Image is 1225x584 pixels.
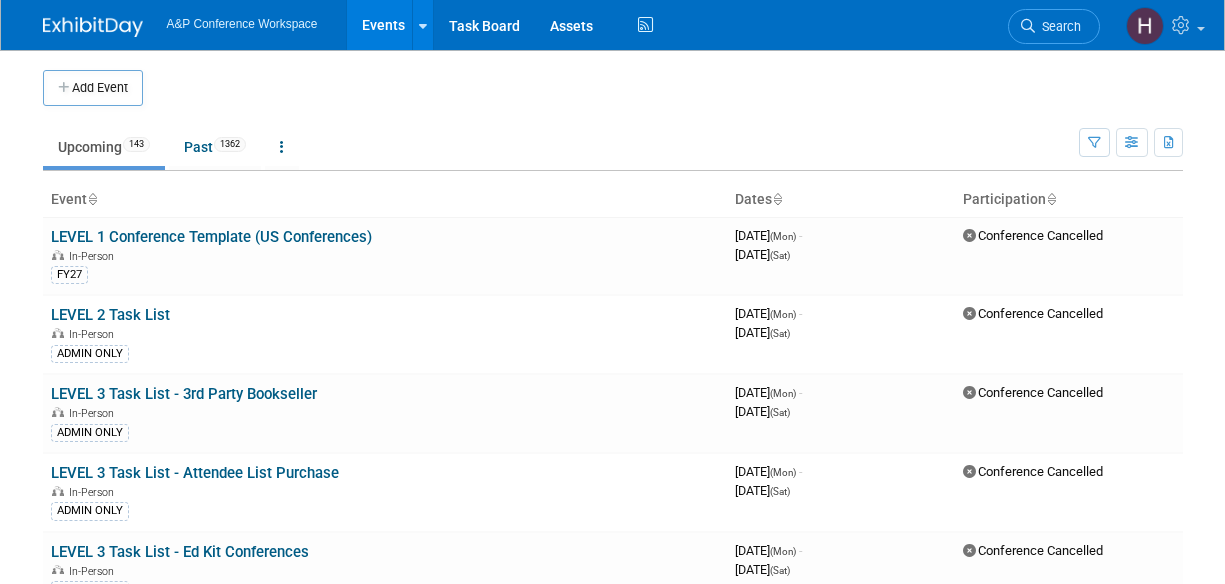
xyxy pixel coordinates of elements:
span: In-Person [69,407,120,420]
a: Upcoming143 [43,128,165,166]
button: Add Event [43,70,143,106]
th: Participation [955,183,1183,217]
span: (Sat) [770,250,790,261]
div: FY27 [51,266,88,284]
a: Sort by Start Date [772,191,782,207]
a: Sort by Participation Type [1046,191,1056,207]
span: [DATE] [735,247,790,262]
img: Hannah Siegel [1126,7,1164,45]
a: Past1362 [169,128,261,166]
div: ADMIN ONLY [51,502,129,520]
th: Event [43,183,727,217]
span: (Sat) [770,407,790,418]
span: In-Person [69,565,120,578]
span: [DATE] [735,562,790,577]
span: Conference Cancelled [963,306,1103,321]
a: LEVEL 3 Task List - Attendee List Purchase [51,464,339,482]
img: In-Person Event [52,565,64,575]
span: [DATE] [735,464,802,479]
a: LEVEL 3 Task List - Ed Kit Conferences [51,543,309,561]
span: - [799,306,802,321]
span: - [799,543,802,558]
a: LEVEL 1 Conference Template (US Conferences) [51,228,372,246]
span: (Sat) [770,328,790,339]
span: - [799,464,802,479]
a: LEVEL 3 Task List - 3rd Party Bookseller [51,385,317,403]
img: In-Person Event [52,407,64,417]
span: [DATE] [735,543,802,558]
span: (Sat) [770,486,790,497]
span: - [799,385,802,400]
span: (Mon) [770,546,796,557]
a: Search [1008,9,1100,44]
span: [DATE] [735,404,790,419]
span: [DATE] [735,325,790,340]
img: ExhibitDay [43,17,143,37]
span: (Mon) [770,309,796,320]
span: (Mon) [770,231,796,242]
a: Sort by Event Name [87,191,97,207]
span: [DATE] [735,228,802,243]
span: In-Person [69,250,120,263]
img: In-Person Event [52,250,64,260]
span: - [799,228,802,243]
span: In-Person [69,328,120,341]
span: A&P Conference Workspace [167,17,318,31]
div: ADMIN ONLY [51,424,129,442]
span: (Mon) [770,467,796,478]
span: [DATE] [735,385,802,400]
div: ADMIN ONLY [51,345,129,363]
span: 143 [123,137,150,152]
span: (Mon) [770,388,796,399]
span: [DATE] [735,306,802,321]
span: Conference Cancelled [963,543,1103,558]
img: In-Person Event [52,328,64,338]
a: LEVEL 2 Task List [51,306,170,324]
span: Conference Cancelled [963,464,1103,479]
span: [DATE] [735,483,790,498]
span: Conference Cancelled [963,385,1103,400]
span: Conference Cancelled [963,228,1103,243]
span: In-Person [69,486,120,499]
img: In-Person Event [52,486,64,496]
span: 1362 [214,137,246,152]
span: (Sat) [770,565,790,576]
th: Dates [727,183,955,217]
span: Search [1035,19,1081,34]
